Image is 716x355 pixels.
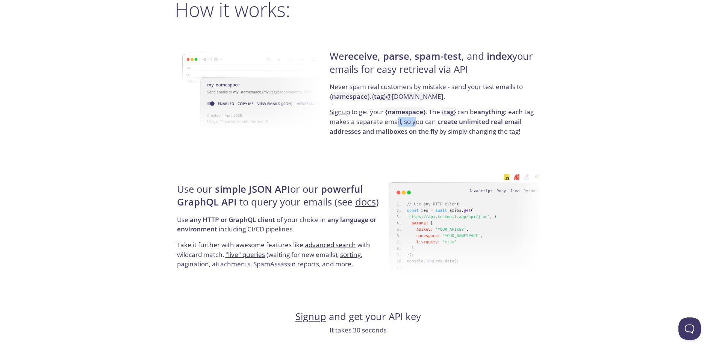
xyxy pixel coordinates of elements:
[177,183,386,215] h4: Use our or our to query your emails (see )
[226,250,265,259] a: "live" queries
[177,260,209,268] a: pagination
[678,317,701,340] iframe: Help Scout Beacon - Open
[389,166,542,284] img: api
[330,92,444,101] code: { } . { } @[DOMAIN_NAME]
[415,50,462,63] strong: spam-test
[330,107,539,136] p: to get your . The can be : each tag makes a separate email, so you can by simply changing the tag!
[305,240,356,249] a: advanced search
[385,107,425,116] code: { }
[444,107,454,116] strong: tag
[487,50,512,63] strong: index
[175,310,542,323] h4: and get your API key
[177,183,363,208] strong: powerful GraphQL API
[177,215,386,240] p: Use of your choice in including CI/CD pipelines.
[330,50,539,82] h4: We , , , and your emails for easy retrieval via API
[190,215,275,224] strong: any HTTP or GraphQL client
[295,310,326,323] a: Signup
[477,107,505,116] strong: anything
[177,215,376,234] strong: any language or environment
[442,107,456,116] code: { }
[340,250,361,259] a: sorting
[330,82,539,107] p: Never spam real customers by mistake - send your test emails to .
[182,33,335,151] img: namespace-image
[215,183,290,196] strong: simple JSON API
[335,260,351,268] a: more
[388,107,423,116] strong: namespace
[374,92,384,101] strong: tag
[383,50,409,63] strong: parse
[330,107,350,116] a: Signup
[355,195,376,208] a: docs
[344,50,378,63] strong: receive
[330,117,522,136] strong: create unlimited real email addresses and mailboxes on the fly
[175,325,542,335] p: It takes 30 seconds
[332,92,368,101] strong: namespace
[177,240,386,269] p: Take it further with awesome features like with wildcard match, (waiting for new emails), , , att...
